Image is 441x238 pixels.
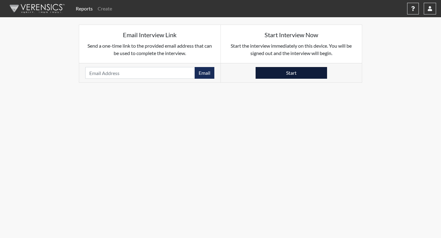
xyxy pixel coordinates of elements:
h5: Start Interview Now [227,31,356,38]
a: Reports [73,2,95,15]
p: Start the interview immediately on this device. You will be signed out and the interview will begin. [227,42,356,57]
a: Create [95,2,115,15]
p: Send a one-time link to the provided email address that can be used to complete the interview. [85,42,214,57]
h5: Email Interview Link [85,31,214,38]
input: Email Address [85,67,195,79]
button: Start [256,67,327,79]
button: Email [195,67,214,79]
